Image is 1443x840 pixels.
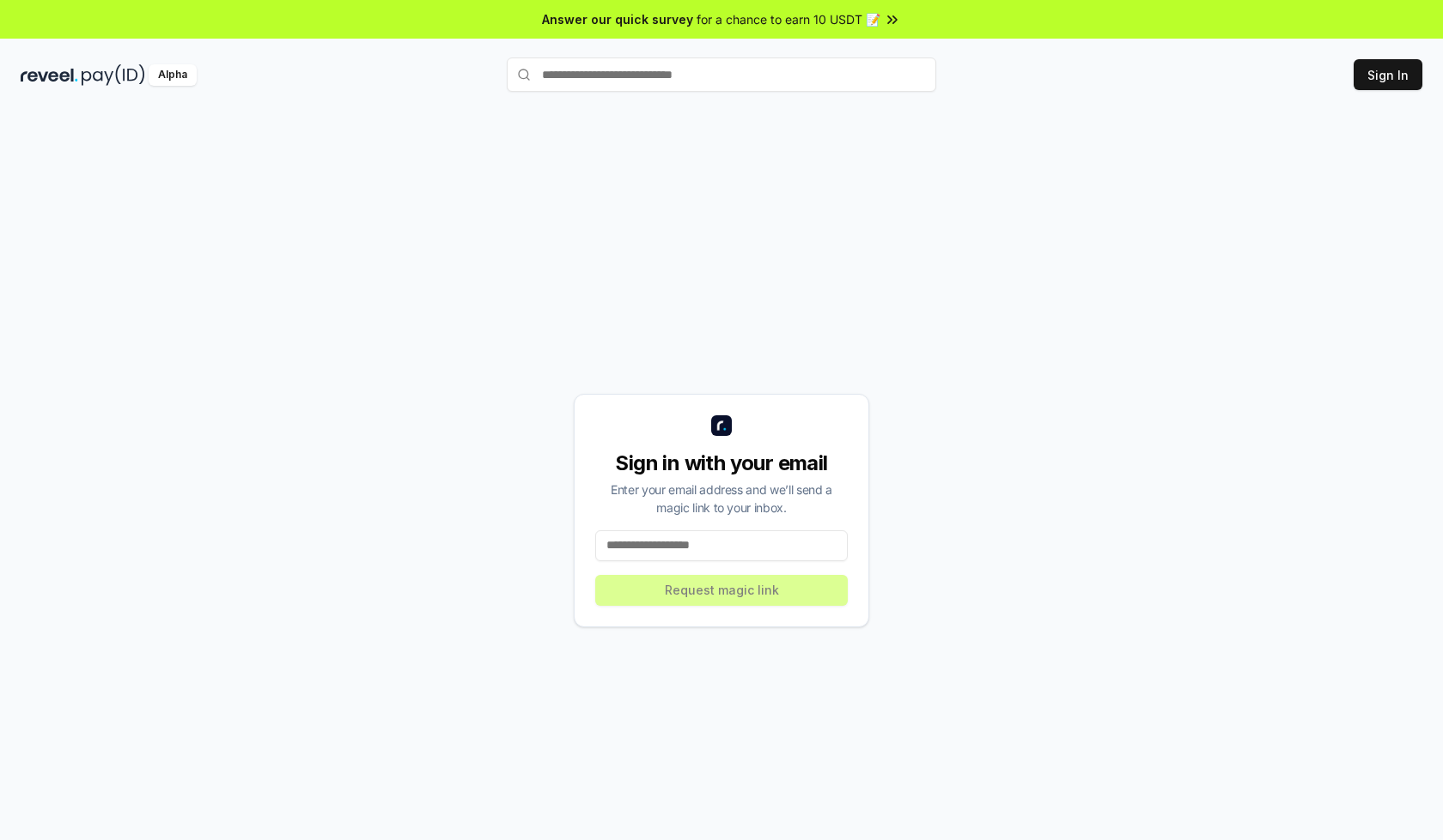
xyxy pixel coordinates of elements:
[697,10,880,28] span: for a chance to earn 10 USDT 📝
[595,450,848,477] div: Sign in with your email
[711,415,732,436] img: logo_small
[21,64,78,86] img: reveel_dark
[82,64,145,86] img: pay_id
[595,480,848,517] div: Enter your email address and we’ll send a magic link to your inbox.
[1354,59,1422,90] button: Sign In
[149,64,197,86] div: Alpha
[542,10,693,28] span: Answer our quick survey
